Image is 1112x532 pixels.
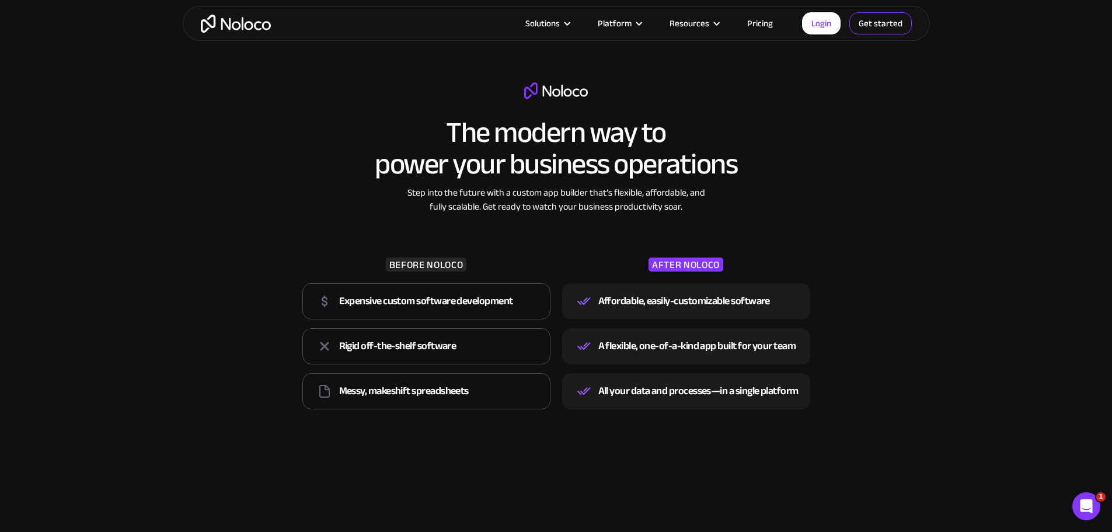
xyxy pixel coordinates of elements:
div: Step into the future with a custom app builder that’s flexible, affordable, and fully scalable. G... [402,186,711,214]
div: Platform [583,16,655,31]
div: AFTER NOLOCO [649,258,723,272]
div: BEFORE NOLOCO [386,258,467,272]
a: Login [802,12,841,34]
h2: The modern way to power your business operations [375,117,737,180]
a: Pricing [733,16,787,31]
div: Expensive custom software development [339,293,513,310]
div: Resources [655,16,733,31]
div: Solutions [525,16,560,31]
div: Solutions [511,16,583,31]
div: Resources [670,16,709,31]
div: A flexible, one-of-a-kind app built for your team [598,338,796,355]
a: Get started [849,12,912,34]
div: Messy, makeshift spreadsheets [339,383,469,400]
div: All your data and processes—in a single platform [598,383,799,400]
iframe: Intercom live chat [1072,492,1100,520]
a: home [201,15,271,33]
div: Rigid off-the-shelf software [339,338,456,355]
div: Affordable, easily-customizable software [598,293,770,310]
div: Platform [598,16,632,31]
span: 1 [1096,492,1106,502]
